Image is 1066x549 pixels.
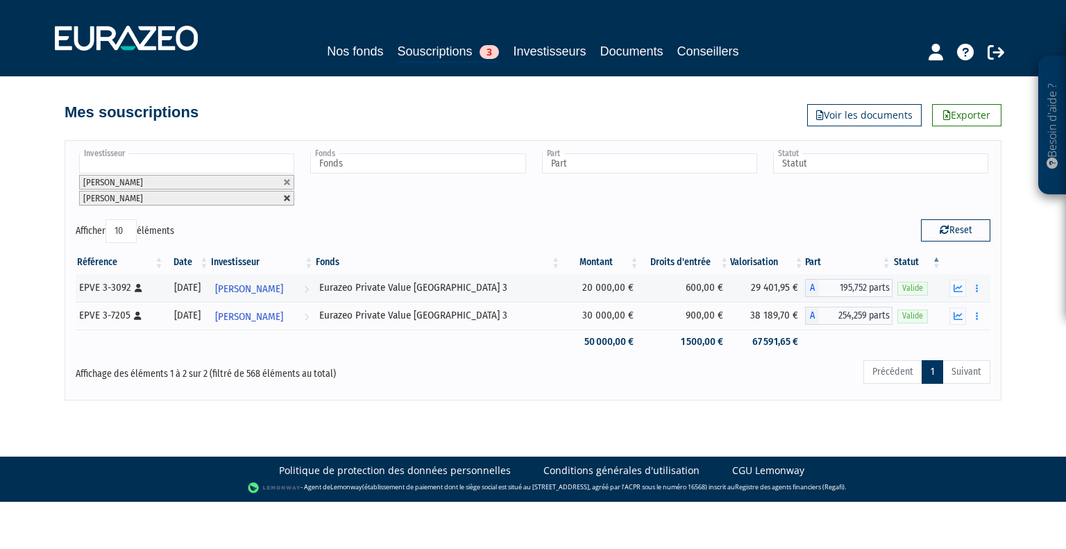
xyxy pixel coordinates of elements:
[730,274,804,302] td: 29 401,95 €
[732,464,804,478] a: CGU Lemonway
[897,310,928,323] span: Valide
[279,464,511,478] a: Politique de protection des données personnelles
[805,279,892,297] div: A - Eurazeo Private Value Europe 3
[83,177,143,187] span: [PERSON_NAME]
[210,274,314,302] a: [PERSON_NAME]
[170,308,205,323] div: [DATE]
[897,282,928,295] span: Valide
[83,193,143,203] span: [PERSON_NAME]
[55,26,198,51] img: 1732889491-logotype_eurazeo_blanc_rvb.png
[76,251,165,274] th: Référence : activer pour trier la colonne par ordre croissant
[561,330,641,354] td: 50 000,00 €
[314,251,561,274] th: Fonds: activer pour trier la colonne par ordre croissant
[805,251,892,274] th: Part: activer pour trier la colonne par ordre croissant
[735,482,845,491] a: Registre des agents financiers (Regafi)
[105,219,137,243] select: Afficheréléments
[248,481,301,495] img: logo-lemonway.png
[79,280,160,295] div: EPVE 3-3092
[397,42,499,63] a: Souscriptions3
[513,42,586,61] a: Investisseurs
[932,104,1001,126] a: Exporter
[730,251,804,274] th: Valorisation: activer pour trier la colonne par ordre croissant
[327,42,383,61] a: Nos fonds
[805,307,819,325] span: A
[330,482,362,491] a: Lemonway
[805,307,892,325] div: A - Eurazeo Private Value Europe 3
[677,42,739,61] a: Conseillers
[215,276,283,302] span: [PERSON_NAME]
[819,279,892,297] span: 195,752 parts
[210,302,314,330] a: [PERSON_NAME]
[730,330,804,354] td: 67 591,65 €
[65,104,198,121] h4: Mes souscriptions
[134,312,142,320] i: [Français] Personne physique
[76,219,174,243] label: Afficher éléments
[135,284,142,292] i: [Français] Personne physique
[641,274,731,302] td: 600,00 €
[319,280,557,295] div: Eurazeo Private Value [GEOGRAPHIC_DATA] 3
[641,330,731,354] td: 1 500,00 €
[921,219,990,242] button: Reset
[561,302,641,330] td: 30 000,00 €
[319,308,557,323] div: Eurazeo Private Value [GEOGRAPHIC_DATA] 3
[14,481,1052,495] div: - Agent de (établissement de paiement dont le siège social est situé au [STREET_ADDRESS], agréé p...
[561,274,641,302] td: 20 000,00 €
[76,359,445,381] div: Affichage des éléments 1 à 2 sur 2 (filtré de 568 éléments au total)
[79,308,160,323] div: EPVE 3-7205
[561,251,641,274] th: Montant: activer pour trier la colonne par ordre croissant
[819,307,892,325] span: 254,259 parts
[730,302,804,330] td: 38 189,70 €
[600,42,663,61] a: Documents
[641,251,731,274] th: Droits d'entrée: activer pour trier la colonne par ordre croissant
[165,251,210,274] th: Date: activer pour trier la colonne par ordre croissant
[805,279,819,297] span: A
[480,45,499,59] span: 3
[641,302,731,330] td: 900,00 €
[215,304,283,330] span: [PERSON_NAME]
[210,251,314,274] th: Investisseur: activer pour trier la colonne par ordre croissant
[807,104,922,126] a: Voir les documents
[892,251,942,274] th: Statut : activer pour trier la colonne par ordre d&eacute;croissant
[1044,63,1060,188] p: Besoin d'aide ?
[170,280,205,295] div: [DATE]
[543,464,700,478] a: Conditions générales d'utilisation
[922,360,943,384] a: 1
[304,276,309,302] i: Voir l'investisseur
[304,304,309,330] i: Voir l'investisseur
